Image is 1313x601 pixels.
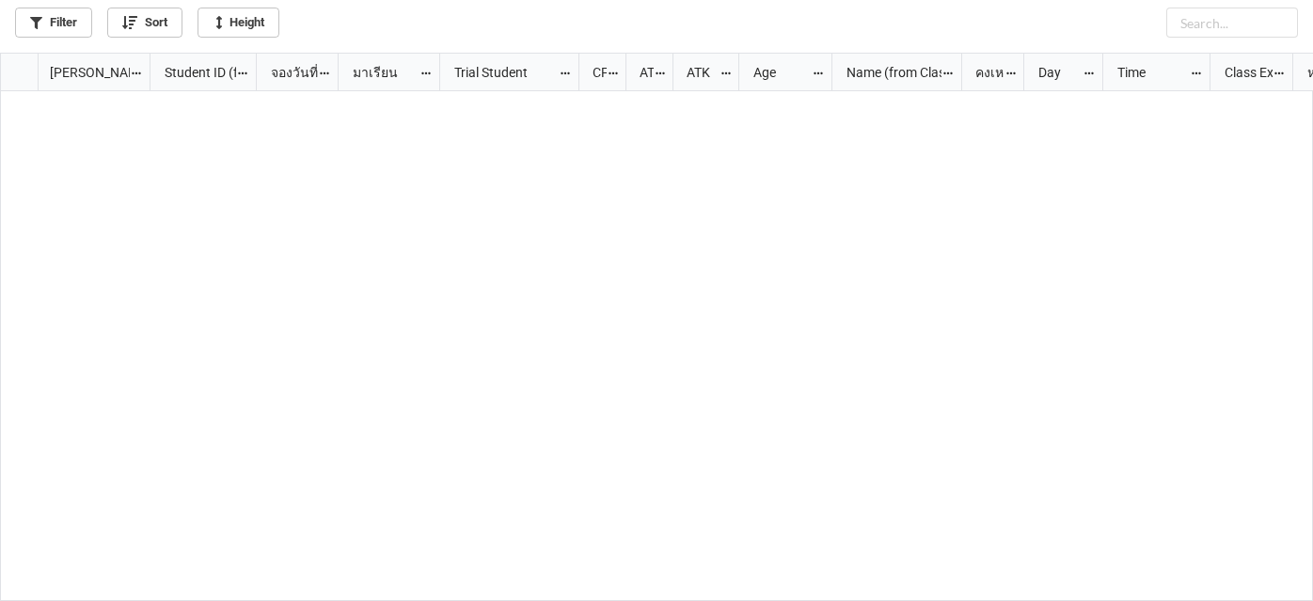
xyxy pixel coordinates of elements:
[1213,62,1273,83] div: Class Expiration
[153,62,236,83] div: Student ID (from [PERSON_NAME] Name)
[443,62,558,83] div: Trial Student
[1106,62,1190,83] div: Time
[628,62,655,83] div: ATT
[39,62,130,83] div: [PERSON_NAME] Name
[1,54,150,91] div: grid
[341,62,419,83] div: มาเรียน
[675,62,719,83] div: ATK
[107,8,182,38] a: Sort
[1166,8,1298,38] input: Search...
[742,62,812,83] div: Age
[15,8,92,38] a: Filter
[835,62,941,83] div: Name (from Class)
[964,62,1004,83] div: คงเหลือ (from Nick Name)
[260,62,319,83] div: จองวันที่
[581,62,608,83] div: CF
[198,8,279,38] a: Height
[1027,62,1084,83] div: Day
